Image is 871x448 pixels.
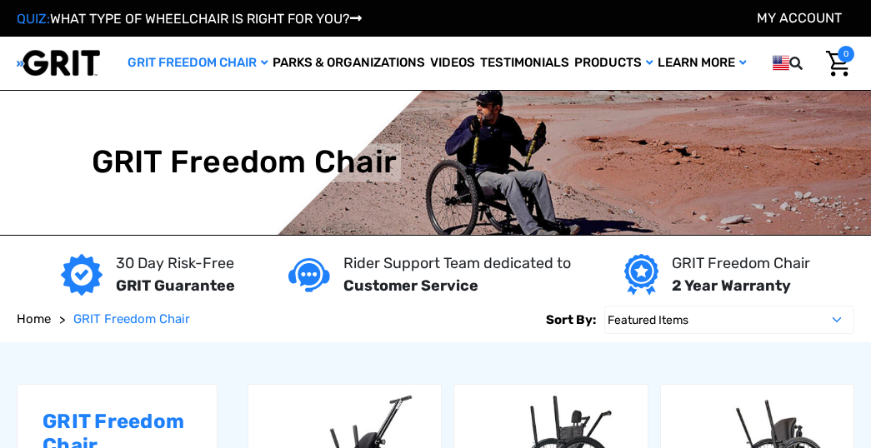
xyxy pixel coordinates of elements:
input: Search [813,46,822,81]
a: Videos [428,37,478,90]
p: Rider Support Team dedicated to [343,252,571,275]
img: Cart [826,51,850,77]
label: Sort By: [546,306,596,334]
a: Account [757,10,842,26]
span: 0 [838,46,854,62]
img: GRIT All-Terrain Wheelchair and Mobility Equipment [17,49,100,77]
img: GRIT Guarantee [61,254,103,296]
a: Learn More [655,37,748,90]
h1: GRIT Freedom Chair [92,144,398,182]
a: GRIT Freedom Chair [125,37,270,90]
img: Year warranty [624,254,658,296]
span: QUIZ: [17,11,50,27]
strong: Customer Service [343,276,478,295]
a: QUIZ:WHAT TYPE OF WHEELCHAIR IS RIGHT FOR YOU? [17,11,362,27]
a: Products [572,37,655,90]
a: Testimonials [478,37,572,90]
p: 30 Day Risk-Free [116,252,235,275]
p: GRIT Freedom Chair [672,252,810,275]
a: Home [17,310,51,329]
a: GRIT Freedom Chair [73,310,190,329]
a: Cart with 0 items [822,46,854,81]
img: us.png [773,52,789,73]
span: Home [17,311,51,326]
span: GRIT Freedom Chair [73,311,190,326]
a: Parks & Organizations [270,37,428,90]
strong: 2 Year Warranty [672,276,791,295]
strong: GRIT Guarantee [116,276,235,295]
img: Customer service [288,258,330,292]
